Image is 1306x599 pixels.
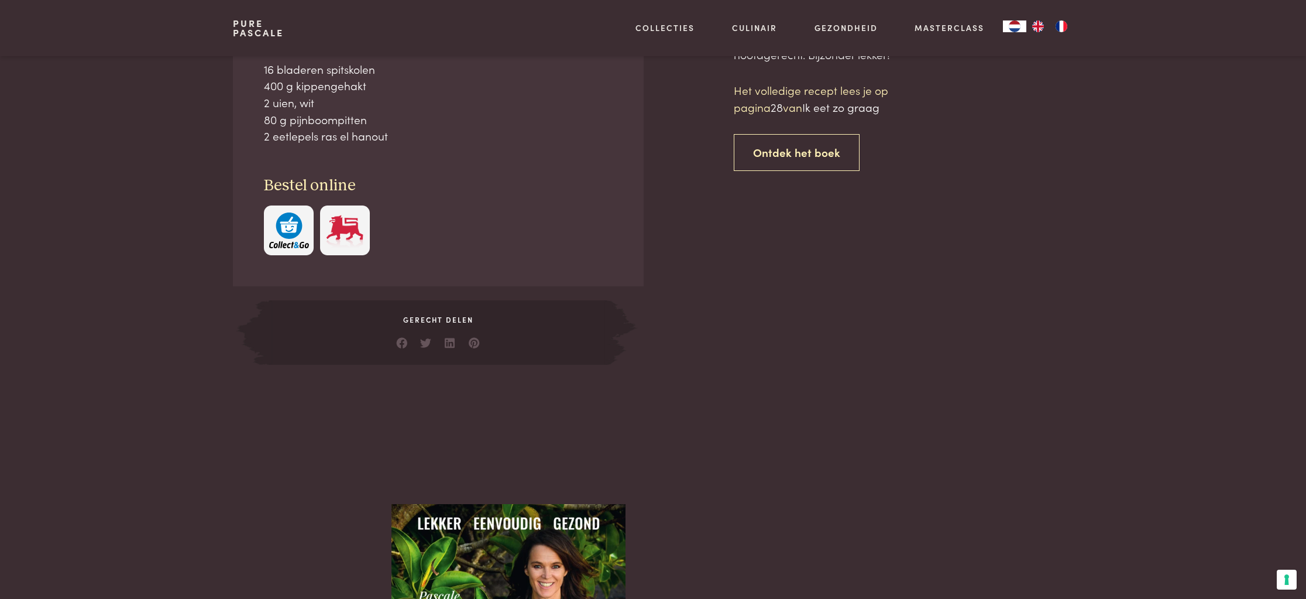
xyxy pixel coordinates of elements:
[734,82,933,115] p: Het volledige recept lees je op pagina van
[264,176,613,196] h3: Bestel online
[1026,20,1073,32] ul: Language list
[269,213,309,248] img: c308188babc36a3a401bcb5cb7e020f4d5ab42f7cacd8327e500463a43eeb86c.svg
[814,22,878,34] a: Gezondheid
[915,22,984,34] a: Masterclass
[264,94,613,111] div: 2 uien, wit
[771,99,783,115] span: 28
[1277,570,1297,590] button: Uw voorkeuren voor toestemming voor trackingtechnologieën
[325,213,365,248] img: Delhaize
[732,22,777,34] a: Culinair
[1050,20,1073,32] a: FR
[269,314,607,325] span: Gerecht delen
[1003,20,1026,32] div: Language
[1003,20,1073,32] aside: Language selected: Nederlands
[802,99,879,115] span: Ik eet zo graag
[1026,20,1050,32] a: EN
[264,61,613,78] div: 16 bladeren spitskolen
[264,77,613,94] div: 400 g kippengehakt
[233,19,284,37] a: PurePascale
[264,111,613,128] div: 80 g pijnboompitten
[1003,20,1026,32] a: NL
[635,22,695,34] a: Collecties
[264,128,613,145] div: 2 eetlepels ras el hanout
[734,134,860,171] a: Ontdek het boek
